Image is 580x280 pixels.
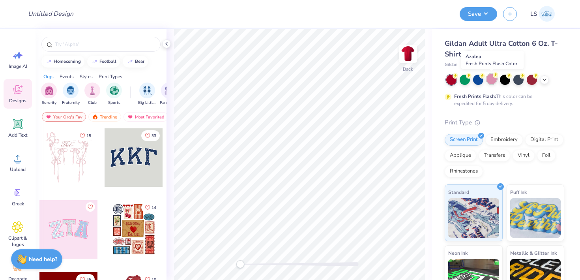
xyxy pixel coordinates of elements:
strong: Need help? [29,256,57,263]
span: Club [88,100,97,106]
button: Like [141,202,160,213]
span: Fraternity [62,100,80,106]
img: Sports Image [110,86,119,95]
div: Your Org's Fav [42,112,86,122]
span: Big Little Reveal [138,100,156,106]
div: Print Type [445,118,564,127]
span: Puff Ink [510,188,527,196]
div: Digital Print [525,134,563,146]
div: Print Types [99,73,122,80]
div: This color can be expedited for 5 day delivery. [454,93,551,107]
img: trend_line.gif [46,59,52,64]
div: bear [135,59,144,64]
span: Upload [10,166,26,173]
span: Gildan [445,62,457,68]
div: Transfers [479,150,510,162]
div: filter for Sorority [41,83,57,106]
span: Fresh Prints Flash Color [466,60,517,67]
div: Embroidery [485,134,523,146]
img: Sorority Image [45,86,54,95]
img: Lakshmi Suresh Ambati [539,6,555,22]
button: bear [123,56,148,68]
button: filter button [106,83,122,106]
div: filter for Parent's Weekend [160,83,178,106]
span: 33 [152,134,156,138]
button: filter button [62,83,80,106]
button: filter button [84,83,100,106]
img: Big Little Reveal Image [143,86,152,95]
button: filter button [41,83,57,106]
img: most_fav.gif [127,114,133,120]
span: Sorority [42,100,56,106]
button: Like [141,130,160,141]
span: Parent's Weekend [160,100,178,106]
img: Puff Ink [510,198,561,238]
img: trend_line.gif [127,59,133,64]
button: football [87,56,120,68]
img: trend_line.gif [92,59,98,64]
div: filter for Big Little Reveal [138,83,156,106]
span: Designs [9,98,26,104]
span: 14 [152,206,156,210]
span: Sports [108,100,120,106]
img: trending.gif [92,114,98,120]
div: Accessibility label [236,260,244,268]
div: Screen Print [445,134,483,146]
input: Try "Alpha" [54,40,155,48]
div: Foil [537,150,556,162]
div: Back [403,66,413,73]
div: Trending [88,112,121,122]
div: Vinyl [513,150,535,162]
div: homecoming [54,59,81,64]
div: filter for Fraternity [62,83,80,106]
span: Neon Ink [448,249,468,257]
span: 15 [86,134,91,138]
div: Applique [445,150,476,162]
span: Gildan Adult Ultra Cotton 6 Oz. T-Shirt [445,39,558,59]
button: Like [76,130,95,141]
div: Styles [80,73,93,80]
button: homecoming [41,56,84,68]
button: Save [460,7,497,21]
span: Greek [12,201,24,207]
img: Fraternity Image [66,86,75,95]
div: football [99,59,116,64]
span: Standard [448,188,469,196]
img: most_fav.gif [45,114,52,120]
div: Azalea [461,51,524,69]
span: Add Text [8,132,27,138]
button: Like [86,202,95,212]
div: Most Favorited [123,112,168,122]
img: Club Image [88,86,97,95]
span: Clipart & logos [5,235,31,248]
div: Events [60,73,74,80]
div: Rhinestones [445,165,483,177]
img: Parent's Weekend Image [165,86,174,95]
a: LS [527,6,558,22]
span: LS [530,9,537,19]
strong: Fresh Prints Flash: [454,93,496,100]
input: Untitled Design [22,6,80,22]
span: Image AI [9,63,27,70]
div: Orgs [43,73,54,80]
img: Back [400,46,416,62]
button: filter button [138,83,156,106]
div: filter for Sports [106,83,122,106]
div: filter for Club [84,83,100,106]
button: filter button [160,83,178,106]
img: Standard [448,198,499,238]
span: Metallic & Glitter Ink [510,249,557,257]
